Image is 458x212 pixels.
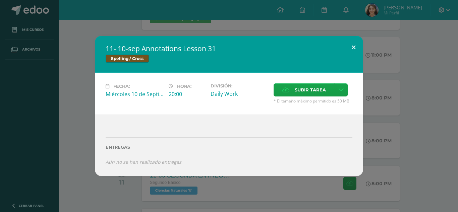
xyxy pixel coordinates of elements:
[177,84,191,89] span: Hora:
[113,84,130,89] span: Fecha:
[106,44,352,53] h2: 11- 10-sep Annotations Lesson 31
[106,90,163,98] div: Miércoles 10 de Septiembre
[211,83,268,88] label: División:
[106,159,181,165] i: Aún no se han realizado entregas
[106,55,149,63] span: Spelling / Cross
[169,90,205,98] div: 20:00
[211,90,268,97] div: Daily Work
[344,36,363,59] button: Close (Esc)
[274,98,352,104] span: * El tamaño máximo permitido es 50 MB
[106,145,352,150] label: Entregas
[295,84,326,96] span: Subir tarea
